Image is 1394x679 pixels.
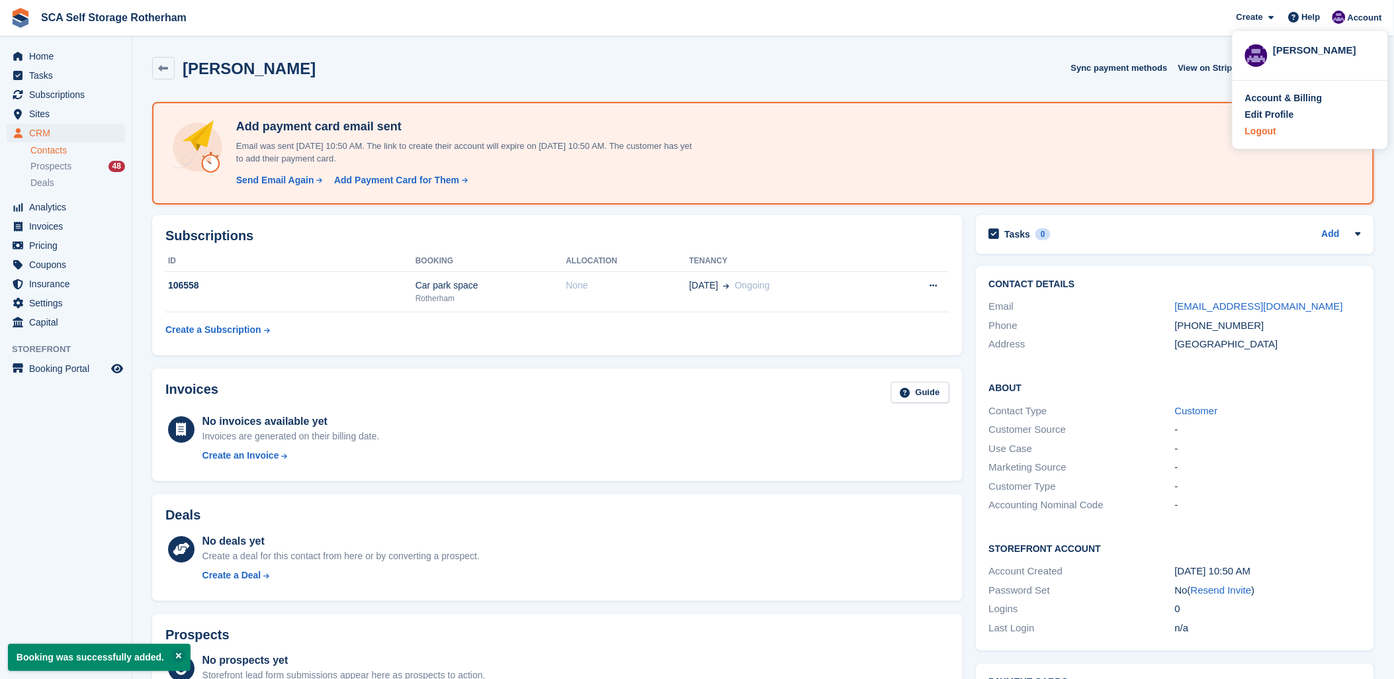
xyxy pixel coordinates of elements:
[109,161,125,172] div: 48
[202,568,261,582] div: Create a Deal
[29,217,109,236] span: Invoices
[29,313,109,332] span: Capital
[1175,300,1343,312] a: [EMAIL_ADDRESS][DOMAIN_NAME]
[29,198,109,216] span: Analytics
[231,119,694,134] h4: Add payment card email sent
[989,441,1175,457] div: Use Case
[1175,405,1218,416] a: Customer
[1173,57,1253,79] a: View on Stripe
[1348,11,1382,24] span: Account
[1175,602,1361,617] div: 0
[989,479,1175,494] div: Customer Type
[29,275,109,293] span: Insurance
[12,343,132,356] span: Storefront
[989,541,1361,555] h2: Storefront Account
[1175,583,1361,598] div: No
[566,279,689,293] div: None
[989,498,1175,513] div: Accounting Nominal Code
[30,160,71,173] span: Prospects
[1071,57,1168,79] button: Sync payment methods
[165,627,230,643] h2: Prospects
[109,361,125,377] a: Preview store
[1175,460,1361,475] div: -
[989,337,1175,352] div: Address
[165,323,261,337] div: Create a Subscription
[165,382,218,404] h2: Invoices
[165,318,270,342] a: Create a Subscription
[30,144,125,157] a: Contacts
[30,177,54,189] span: Deals
[1175,621,1361,636] div: n/a
[202,653,486,668] div: No prospects yet
[689,251,883,272] th: Tenancy
[7,359,125,378] a: menu
[7,85,125,104] a: menu
[30,176,125,190] a: Deals
[29,294,109,312] span: Settings
[202,414,380,430] div: No invoices available yet
[1245,108,1375,122] a: Edit Profile
[29,105,109,123] span: Sites
[11,8,30,28] img: stora-icon-8386f47178a22dfd0bd8f6a31ec36ba5ce8667c1dd55bd0f319d3a0aa187defe.svg
[165,508,200,523] h2: Deals
[29,359,109,378] span: Booking Portal
[1175,422,1361,437] div: -
[1245,108,1294,122] div: Edit Profile
[7,105,125,123] a: menu
[891,382,949,404] a: Guide
[202,568,480,582] a: Create a Deal
[1302,11,1321,24] span: Help
[989,621,1175,636] div: Last Login
[29,236,109,255] span: Pricing
[30,159,125,173] a: Prospects 48
[989,422,1175,437] div: Customer Source
[36,7,192,28] a: SCA Self Storage Rotherham
[29,255,109,274] span: Coupons
[169,119,226,175] img: add-payment-card-4dbda4983b697a7845d177d07a5d71e8a16f1ec00487972de202a45f1e8132f5.svg
[7,236,125,255] a: menu
[989,299,1175,314] div: Email
[1332,11,1346,24] img: Kelly Neesham
[1237,11,1263,24] span: Create
[989,564,1175,579] div: Account Created
[1175,479,1361,494] div: -
[231,140,694,165] p: Email was sent [DATE] 10:50 AM. The link to create their account will expire on [DATE] 10:50 AM. ...
[989,460,1175,475] div: Marketing Source
[415,251,566,272] th: Booking
[165,251,415,272] th: ID
[989,318,1175,334] div: Phone
[1245,124,1276,138] div: Logout
[1178,62,1237,75] span: View on Stripe
[1273,43,1375,55] div: [PERSON_NAME]
[7,313,125,332] a: menu
[7,255,125,274] a: menu
[29,47,109,66] span: Home
[165,228,949,244] h2: Subscriptions
[989,583,1175,598] div: Password Set
[989,279,1361,290] h2: Contact Details
[735,280,770,291] span: Ongoing
[202,533,480,549] div: No deals yet
[7,275,125,293] a: menu
[415,279,566,293] div: Car park space
[202,449,380,463] a: Create an Invoice
[7,198,125,216] a: menu
[7,294,125,312] a: menu
[1175,318,1361,334] div: [PHONE_NUMBER]
[989,381,1361,394] h2: About
[1188,584,1255,596] span: ( )
[1245,44,1268,67] img: Kelly Neesham
[236,173,314,187] div: Send Email Again
[202,449,279,463] div: Create an Invoice
[7,124,125,142] a: menu
[566,251,689,272] th: Allocation
[8,644,191,671] p: Booking was successfully added.
[1175,498,1361,513] div: -
[29,124,109,142] span: CRM
[1245,124,1375,138] a: Logout
[7,66,125,85] a: menu
[165,279,415,293] div: 106558
[1005,228,1031,240] h2: Tasks
[1245,91,1323,105] div: Account & Billing
[7,47,125,66] a: menu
